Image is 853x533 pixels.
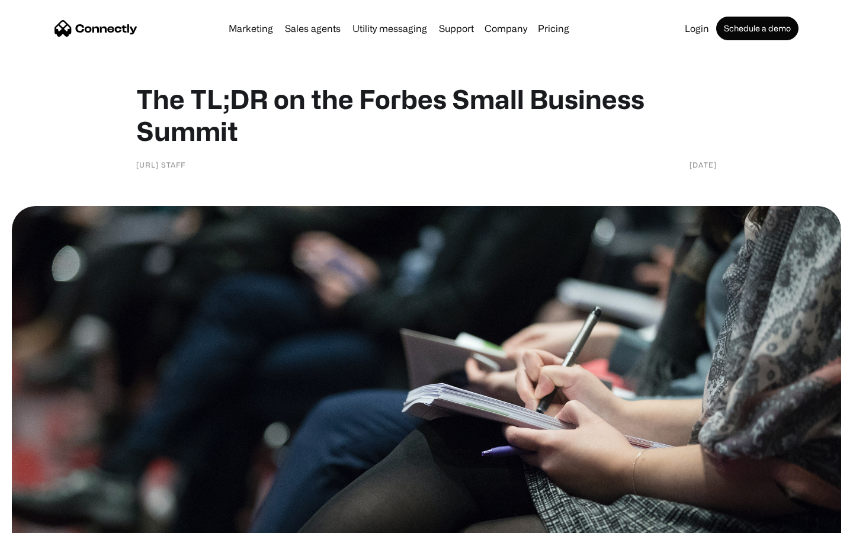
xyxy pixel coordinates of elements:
[12,512,71,529] aside: Language selected: English
[690,159,717,171] div: [DATE]
[485,20,527,37] div: Company
[348,24,432,33] a: Utility messaging
[716,17,799,40] a: Schedule a demo
[136,83,717,147] h1: The TL;DR on the Forbes Small Business Summit
[224,24,278,33] a: Marketing
[24,512,71,529] ul: Language list
[533,24,574,33] a: Pricing
[680,24,714,33] a: Login
[136,159,185,171] div: [URL] Staff
[280,24,345,33] a: Sales agents
[434,24,479,33] a: Support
